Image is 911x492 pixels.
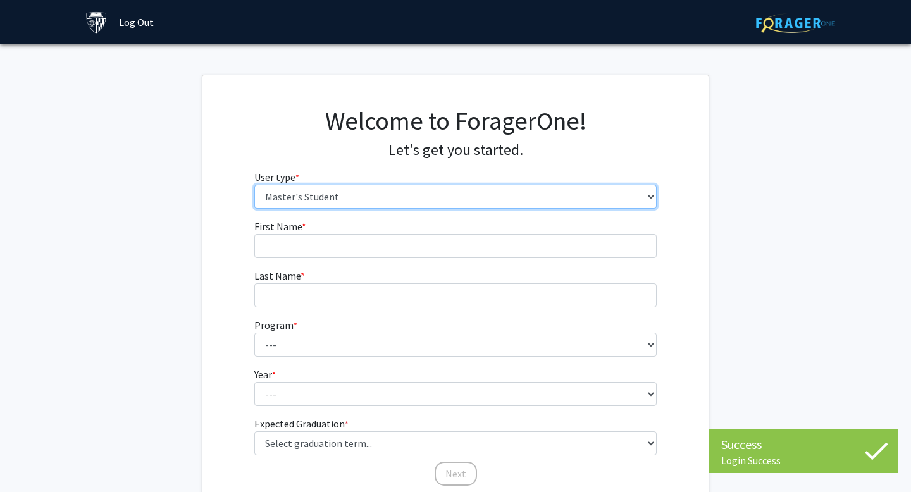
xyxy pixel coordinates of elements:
[9,435,54,483] iframe: Chat
[254,416,349,431] label: Expected Graduation
[435,462,477,486] button: Next
[721,454,886,467] div: Login Success
[254,141,657,159] h4: Let's get you started.
[254,220,302,233] span: First Name
[254,317,297,333] label: Program
[85,11,108,34] img: Johns Hopkins University Logo
[254,106,657,136] h1: Welcome to ForagerOne!
[254,367,276,382] label: Year
[254,169,299,185] label: User type
[756,13,835,33] img: ForagerOne Logo
[721,435,886,454] div: Success
[254,269,301,282] span: Last Name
